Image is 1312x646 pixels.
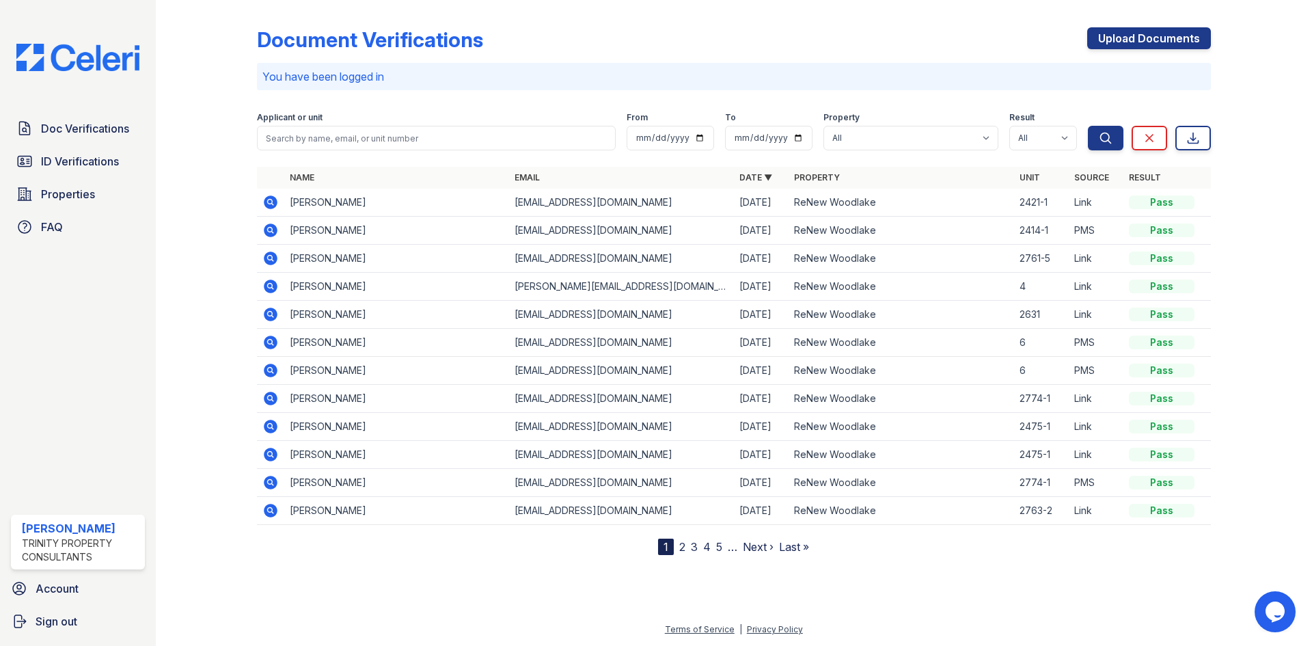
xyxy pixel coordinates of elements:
td: [DATE] [734,273,789,301]
td: [PERSON_NAME] [284,469,509,497]
td: ReNew Woodlake [789,441,1013,469]
td: [EMAIL_ADDRESS][DOMAIN_NAME] [509,217,734,245]
td: Link [1069,245,1123,273]
div: Pass [1129,224,1194,237]
a: FAQ [11,213,145,241]
td: 2475-1 [1014,441,1069,469]
td: Link [1069,441,1123,469]
a: 2 [679,540,685,554]
td: 2774-1 [1014,469,1069,497]
label: Applicant or unit [257,112,323,123]
td: [DATE] [734,329,789,357]
span: ID Verifications [41,153,119,170]
p: You have been logged in [262,68,1205,85]
td: ReNew Woodlake [789,357,1013,385]
a: Property [794,172,840,183]
div: Pass [1129,504,1194,517]
div: Document Verifications [257,27,483,52]
td: [EMAIL_ADDRESS][DOMAIN_NAME] [509,469,734,497]
input: Search by name, email, or unit number [257,126,616,150]
td: [DATE] [734,385,789,413]
td: ReNew Woodlake [789,217,1013,245]
td: 2421-1 [1014,189,1069,217]
span: … [728,539,737,555]
td: ReNew Woodlake [789,469,1013,497]
a: Doc Verifications [11,115,145,142]
td: ReNew Woodlake [789,329,1013,357]
label: From [627,112,648,123]
div: Pass [1129,280,1194,293]
td: [EMAIL_ADDRESS][DOMAIN_NAME] [509,385,734,413]
td: ReNew Woodlake [789,385,1013,413]
td: 2414-1 [1014,217,1069,245]
td: [EMAIL_ADDRESS][DOMAIN_NAME] [509,245,734,273]
td: [DATE] [734,189,789,217]
iframe: chat widget [1255,591,1298,632]
td: [DATE] [734,245,789,273]
td: ReNew Woodlake [789,497,1013,525]
td: PMS [1069,329,1123,357]
a: Email [515,172,540,183]
td: ReNew Woodlake [789,413,1013,441]
td: [DATE] [734,441,789,469]
span: Account [36,580,79,597]
td: PMS [1069,217,1123,245]
div: Pass [1129,420,1194,433]
div: Pass [1129,308,1194,321]
a: Unit [1020,172,1040,183]
td: [DATE] [734,497,789,525]
td: [PERSON_NAME] [284,357,509,385]
td: [DATE] [734,357,789,385]
td: Link [1069,301,1123,329]
td: [EMAIL_ADDRESS][DOMAIN_NAME] [509,329,734,357]
span: FAQ [41,219,63,235]
td: [PERSON_NAME] [284,301,509,329]
td: [DATE] [734,217,789,245]
td: ReNew Woodlake [789,273,1013,301]
label: To [725,112,736,123]
div: [PERSON_NAME] [22,520,139,537]
div: Pass [1129,336,1194,349]
td: Link [1069,497,1123,525]
td: [PERSON_NAME] [284,217,509,245]
td: ReNew Woodlake [789,189,1013,217]
td: [EMAIL_ADDRESS][DOMAIN_NAME] [509,301,734,329]
a: Properties [11,180,145,208]
td: 2475-1 [1014,413,1069,441]
td: 6 [1014,329,1069,357]
div: Pass [1129,448,1194,461]
a: Date ▼ [739,172,772,183]
label: Property [823,112,860,123]
td: [EMAIL_ADDRESS][DOMAIN_NAME] [509,497,734,525]
td: [PERSON_NAME] [284,273,509,301]
td: 2774-1 [1014,385,1069,413]
div: Pass [1129,476,1194,489]
td: Link [1069,413,1123,441]
td: [EMAIL_ADDRESS][DOMAIN_NAME] [509,357,734,385]
td: [EMAIL_ADDRESS][DOMAIN_NAME] [509,189,734,217]
td: 6 [1014,357,1069,385]
a: Sign out [5,608,150,635]
td: [PERSON_NAME] [284,329,509,357]
div: Pass [1129,364,1194,377]
td: [EMAIL_ADDRESS][DOMAIN_NAME] [509,441,734,469]
td: [PERSON_NAME] [284,413,509,441]
td: 2763-2 [1014,497,1069,525]
a: Privacy Policy [747,624,803,634]
div: Trinity Property Consultants [22,537,139,564]
a: Last » [779,540,809,554]
a: 3 [691,540,698,554]
td: [DATE] [734,469,789,497]
td: [DATE] [734,301,789,329]
div: | [739,624,742,634]
td: [PERSON_NAME] [284,245,509,273]
td: [EMAIL_ADDRESS][DOMAIN_NAME] [509,413,734,441]
span: Properties [41,186,95,202]
a: Next › [743,540,774,554]
a: Result [1129,172,1161,183]
td: ReNew Woodlake [789,245,1013,273]
span: Doc Verifications [41,120,129,137]
td: [PERSON_NAME] [284,385,509,413]
div: Pass [1129,196,1194,209]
